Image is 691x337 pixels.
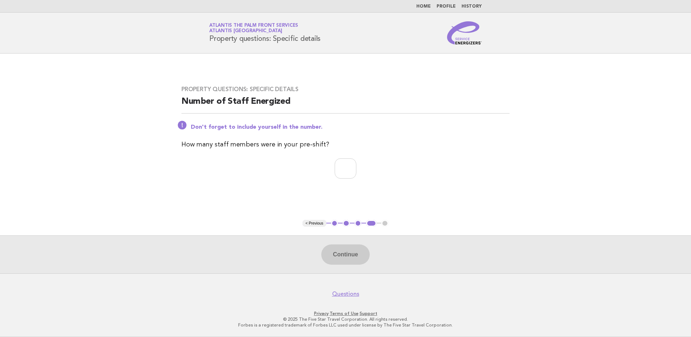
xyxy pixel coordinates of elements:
[209,23,298,33] a: Atlantis The Palm Front ServicesAtlantis [GEOGRAPHIC_DATA]
[330,311,359,316] a: Terms of Use
[314,311,329,316] a: Privacy
[181,96,510,114] h2: Number of Staff Energized
[124,311,567,316] p: · ·
[209,29,282,34] span: Atlantis [GEOGRAPHIC_DATA]
[191,124,510,131] p: Don't forget to include yourself in the number.
[331,220,338,227] button: 1
[462,4,482,9] a: History
[447,21,482,44] img: Service Energizers
[332,290,359,298] a: Questions
[437,4,456,9] a: Profile
[181,140,510,150] p: How many staff members were in your pre-shift?
[416,4,431,9] a: Home
[366,220,377,227] button: 4
[360,311,377,316] a: Support
[343,220,350,227] button: 2
[355,220,362,227] button: 3
[181,86,510,93] h3: Property questions: Specific details
[209,24,321,42] h1: Property questions: Specific details
[302,220,326,227] button: < Previous
[124,316,567,322] p: © 2025 The Five Star Travel Corporation. All rights reserved.
[124,322,567,328] p: Forbes is a registered trademark of Forbes LLC used under license by The Five Star Travel Corpora...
